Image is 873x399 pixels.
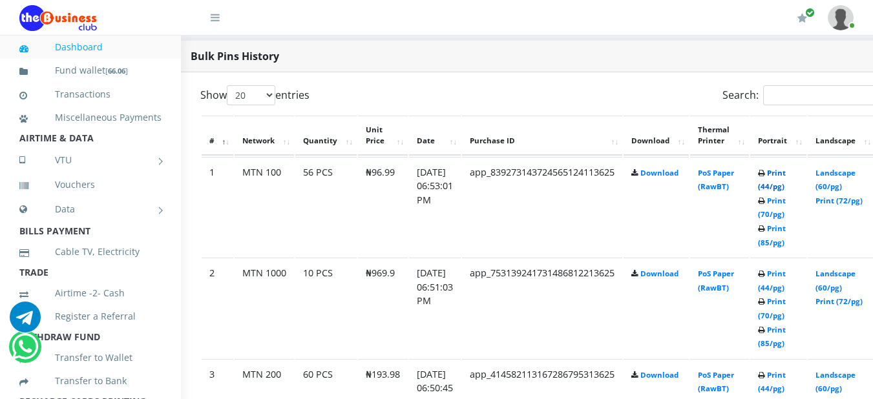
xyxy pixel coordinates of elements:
a: Landscape (60/pg) [815,370,856,394]
a: Transfer to Bank [19,366,162,396]
a: Print (70/pg) [758,296,786,320]
th: Portrait: activate to sort column ascending [750,116,806,156]
a: PoS Paper (RawBT) [698,168,734,192]
img: User [828,5,854,30]
a: Download [640,370,678,380]
a: PoS Paper (RawBT) [698,269,734,292]
a: VTU [19,144,162,176]
td: 1 [202,157,233,257]
b: 66.06 [108,66,125,76]
a: Print (44/pg) [758,370,786,394]
a: Print (44/pg) [758,168,786,192]
i: Renew/Upgrade Subscription [797,13,807,23]
th: Quantity: activate to sort column ascending [295,116,357,156]
a: PoS Paper (RawBT) [698,370,734,394]
span: Renew/Upgrade Subscription [805,8,815,17]
a: Landscape (60/pg) [815,168,856,192]
a: Download [640,269,678,278]
a: Chat for support [10,311,41,332]
th: Network: activate to sort column ascending [235,116,294,156]
a: Print (44/pg) [758,269,786,292]
a: Transfer to Wallet [19,343,162,373]
td: ₦969.9 [358,258,408,358]
th: Download: activate to sort column ascending [624,116,689,156]
small: [ ] [105,66,128,76]
img: Logo [19,5,97,31]
a: Print (72/pg) [815,296,863,306]
td: 10 PCS [295,258,357,358]
th: Thermal Printer: activate to sort column ascending [690,116,749,156]
td: ₦96.99 [358,157,408,257]
select: Showentries [227,85,275,105]
a: Data [19,193,162,225]
td: app_839273143724565124113625 [462,157,622,257]
a: Print (85/pg) [758,223,786,247]
a: Chat for support [12,341,38,362]
a: Vouchers [19,170,162,200]
a: Print (85/pg) [758,325,786,349]
th: Date: activate to sort column ascending [409,116,461,156]
a: Print (72/pg) [815,196,863,205]
th: Unit Price: activate to sort column ascending [358,116,408,156]
a: Cable TV, Electricity [19,237,162,267]
a: Fund wallet[66.06] [19,56,162,86]
strong: Bulk Pins History [191,49,279,63]
td: [DATE] 06:53:01 PM [409,157,461,257]
td: 56 PCS [295,157,357,257]
th: Purchase ID: activate to sort column ascending [462,116,622,156]
a: Transactions [19,79,162,109]
a: Miscellaneous Payments [19,103,162,132]
a: Print (70/pg) [758,196,786,220]
a: Register a Referral [19,302,162,331]
a: Airtime -2- Cash [19,278,162,308]
td: 2 [202,258,233,358]
td: app_753139241731486812213625 [462,258,622,358]
label: Show entries [200,85,310,105]
th: #: activate to sort column descending [202,116,233,156]
td: [DATE] 06:51:03 PM [409,258,461,358]
td: MTN 100 [235,157,294,257]
td: MTN 1000 [235,258,294,358]
a: Landscape (60/pg) [815,269,856,292]
a: Download [640,168,678,178]
a: Dashboard [19,32,162,62]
